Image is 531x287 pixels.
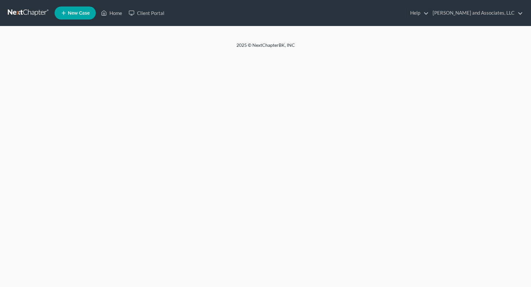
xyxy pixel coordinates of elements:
a: Home [98,7,125,19]
a: Help [407,7,429,19]
a: Client Portal [125,7,168,19]
a: [PERSON_NAME] and Associates, LLC [429,7,523,19]
new-legal-case-button: New Case [55,7,96,20]
div: 2025 © NextChapterBK, INC [81,42,451,54]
